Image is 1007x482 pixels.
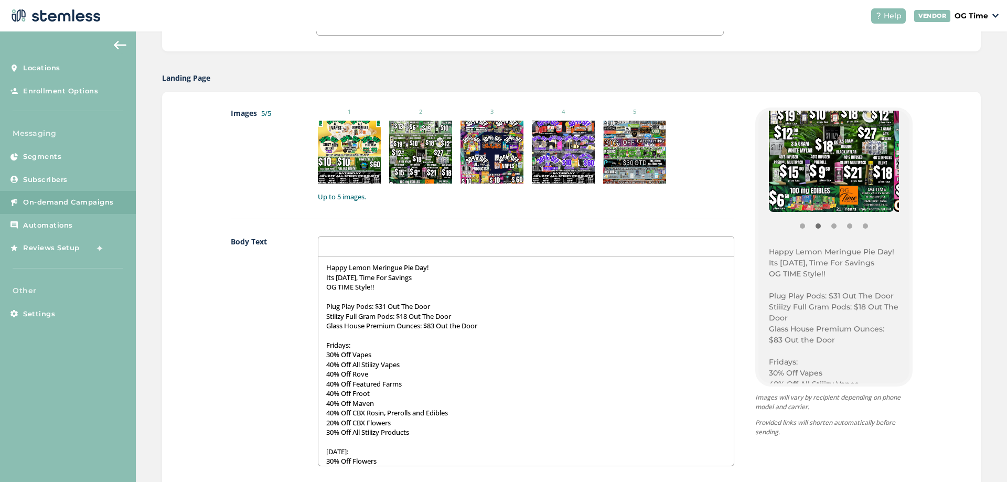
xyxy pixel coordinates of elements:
[603,108,666,116] small: 5
[795,218,810,234] button: Item 0
[769,302,899,324] p: Stiiizy Full Gram Pods: $18 Out The Door
[326,389,725,398] p: 40% Off Froot
[326,282,725,292] p: OG TIME Style!!
[532,121,595,184] img: 2Q==
[955,10,988,22] p: OG Time
[326,302,725,311] p: Plug Play Pods: $31 Out The Door
[769,50,894,212] img: 9k=
[23,152,61,162] span: Segments
[326,321,725,330] p: Glass House Premium Ounces: $83 Out the Door
[769,379,899,390] p: 40% Off All Stiiizy Vapes
[326,399,725,408] p: 40% Off Maven
[326,379,725,389] p: 40% Off Featured Farms
[114,41,126,49] img: icon-arrow-back-accent-c549486e.svg
[23,243,80,253] span: Reviews Setup
[326,263,725,272] p: Happy Lemon Meringue Pie Day!
[326,408,725,417] p: 40% Off CBX Rosin, Prerolls and Edibles
[884,10,902,22] span: Help
[914,10,950,22] div: VENDOR
[769,324,899,346] p: Glass House Premium Ounces: $83 Out the Door
[231,236,297,466] label: Body Text
[875,13,882,19] img: icon-help-white-03924b79.svg
[326,273,725,282] p: Its [DATE], Time For Savings
[769,258,899,269] p: Its [DATE], Time For Savings
[992,14,999,18] img: icon_down-arrow-small-66adaf34.svg
[23,220,73,231] span: Automations
[769,269,899,280] p: OG TIME Style!!
[755,393,913,412] p: Images will vary by recipient depending on phone model and carrier.
[955,432,1007,482] iframe: Chat Widget
[261,109,271,118] label: 5/5
[603,121,666,184] img: 9k=
[460,121,523,184] img: Z
[389,121,452,184] img: 9k=
[826,218,842,234] button: Item 2
[810,218,826,234] button: Item 1
[532,108,595,116] small: 4
[23,86,98,97] span: Enrollment Options
[8,5,101,26] img: logo-dark-0685b13c.svg
[755,418,913,437] p: Provided links will shorten automatically before sending.
[326,369,725,379] p: 40% Off Rove
[326,447,725,456] p: [DATE]:
[23,197,114,208] span: On-demand Campaigns
[162,72,210,83] label: Landing Page
[769,368,899,379] p: 30% Off Vapes
[460,108,523,116] small: 3
[389,108,452,116] small: 2
[769,291,899,302] p: Plug Play Pods: $31 Out The Door
[326,312,725,321] p: Stiiizy Full Gram Pods: $18 Out The Door
[231,108,297,202] label: Images
[858,218,873,234] button: Item 4
[23,63,60,73] span: Locations
[326,340,725,350] p: Fridays:
[23,175,68,185] span: Subscribers
[318,121,381,184] img: Z
[326,427,725,437] p: 30% Off All Stiiizy Products
[326,456,725,466] p: 30% Off Flowers
[769,247,899,258] p: Happy Lemon Meringue Pie Day!
[318,108,381,116] small: 1
[769,357,899,368] p: Fridays:
[318,192,734,202] label: Up to 5 images.
[326,350,725,359] p: 30% Off Vapes
[23,309,55,319] span: Settings
[88,238,109,259] img: glitter-stars-b7820f95.gif
[326,360,725,369] p: 40% Off All Stiiizy Vapes
[326,418,725,427] p: 20% Off CBX Flowers
[842,218,858,234] button: Item 3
